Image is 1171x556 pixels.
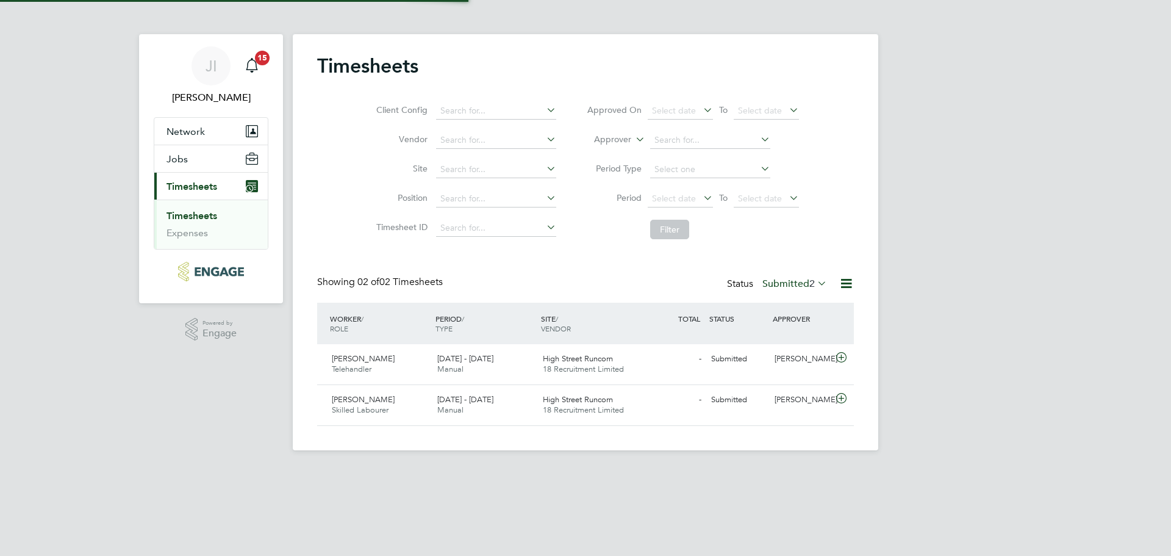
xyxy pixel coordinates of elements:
[317,276,445,289] div: Showing
[202,328,237,339] span: Engage
[437,364,464,374] span: Manual
[587,163,642,174] label: Period Type
[762,278,827,290] label: Submitted
[332,353,395,364] span: [PERSON_NAME]
[361,314,363,323] span: /
[373,104,428,115] label: Client Config
[255,51,270,65] span: 15
[154,200,268,249] div: Timesheets
[154,173,268,200] button: Timesheets
[167,126,205,137] span: Network
[373,163,428,174] label: Site
[556,314,558,323] span: /
[770,390,833,410] div: [PERSON_NAME]
[587,104,642,115] label: Approved On
[437,353,493,364] span: [DATE] - [DATE]
[332,364,371,374] span: Telehandler
[357,276,443,288] span: 02 Timesheets
[543,353,613,364] span: High Street Runcorn
[650,132,770,149] input: Search for...
[543,364,624,374] span: 18 Recruitment Limited
[139,34,283,303] nav: Main navigation
[373,192,428,203] label: Position
[436,190,556,208] input: Search for...
[650,220,689,239] button: Filter
[538,308,643,339] div: SITE
[373,222,428,233] label: Timesheet ID
[167,153,188,165] span: Jobs
[317,54,418,78] h2: Timesheets
[154,145,268,172] button: Jobs
[178,262,243,281] img: legacie-logo-retina.png
[436,103,556,120] input: Search for...
[154,262,268,281] a: Go to home page
[167,210,217,222] a: Timesheets
[437,405,464,415] span: Manual
[240,46,264,85] a: 15
[652,193,696,204] span: Select date
[643,390,706,410] div: -
[436,132,556,149] input: Search for...
[770,349,833,369] div: [PERSON_NAME]
[330,323,348,333] span: ROLE
[154,118,268,145] button: Network
[327,308,432,339] div: WORKER
[652,105,696,116] span: Select date
[678,314,700,323] span: TOTAL
[715,190,731,206] span: To
[154,90,268,105] span: Jack Isherwood
[576,134,631,146] label: Approver
[436,161,556,178] input: Search for...
[206,58,217,74] span: JI
[432,308,538,339] div: PERIOD
[332,394,395,405] span: [PERSON_NAME]
[738,193,782,204] span: Select date
[706,390,770,410] div: Submitted
[770,308,833,330] div: APPROVER
[154,46,268,105] a: JI[PERSON_NAME]
[435,323,453,333] span: TYPE
[437,394,493,405] span: [DATE] - [DATE]
[706,308,770,330] div: STATUS
[541,323,571,333] span: VENDOR
[543,394,613,405] span: High Street Runcorn
[809,278,815,290] span: 2
[202,318,237,328] span: Powered by
[167,181,217,192] span: Timesheets
[643,349,706,369] div: -
[706,349,770,369] div: Submitted
[373,134,428,145] label: Vendor
[462,314,464,323] span: /
[436,220,556,237] input: Search for...
[715,102,731,118] span: To
[357,276,379,288] span: 02 of
[650,161,770,178] input: Select one
[543,405,624,415] span: 18 Recruitment Limited
[587,192,642,203] label: Period
[167,227,208,239] a: Expenses
[727,276,829,293] div: Status
[738,105,782,116] span: Select date
[332,405,389,415] span: Skilled Labourer
[185,318,237,341] a: Powered byEngage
